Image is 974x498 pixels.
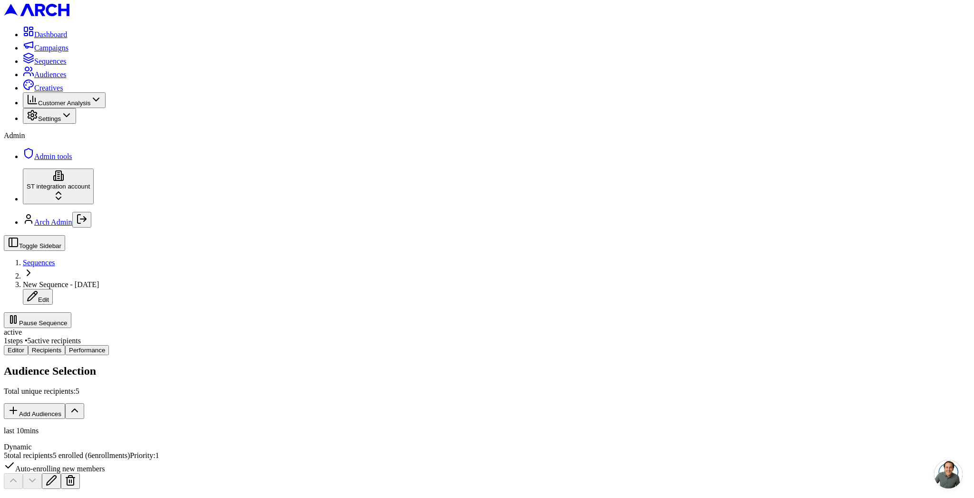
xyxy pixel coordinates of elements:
a: Dashboard [23,30,67,39]
button: Edit [23,289,53,305]
span: Toggle Sidebar [19,242,61,249]
span: Priority: 1 [130,451,159,459]
a: Sequences [23,259,55,267]
p: last 10mins [4,427,970,435]
button: Toggle Sidebar [4,235,65,251]
h2: Audience Selection [4,365,970,378]
button: Add Audiences [4,403,65,419]
a: Campaigns [23,44,68,52]
nav: breadcrumb [4,259,970,305]
span: New Sequence - [DATE] [23,280,99,289]
span: Settings [38,115,61,122]
button: Customer Analysis [23,92,106,108]
span: Edit [38,296,49,303]
p: Total unique recipients: 5 [4,387,970,396]
span: Dashboard [34,30,67,39]
span: ST integration account [27,183,90,190]
span: Admin tools [34,152,72,160]
div: Admin [4,131,970,140]
button: Performance [65,345,109,355]
span: Campaigns [34,44,68,52]
span: 5 enrolled [53,451,130,459]
a: Arch Admin [34,218,72,226]
span: Auto-enrolling new members [4,465,105,473]
a: Audiences [23,70,67,79]
a: Admin tools [23,152,72,160]
button: ST integration account [23,169,94,204]
a: Creatives [23,84,63,92]
a: Open chat [934,460,963,488]
button: Settings [23,108,76,124]
span: 1 steps • 5 active recipients [4,337,81,345]
button: Log out [72,212,91,228]
span: Sequences [34,57,67,65]
span: ( 6 enrollments) [83,451,130,459]
button: Recipients [28,345,65,355]
button: Editor [4,345,28,355]
span: Customer Analysis [38,100,90,107]
a: Sequences [23,57,67,65]
span: Audiences [34,70,67,79]
button: Pause Sequence [4,312,71,328]
span: Creatives [34,84,63,92]
div: Dynamic [4,443,970,451]
span: 5 total recipients [4,451,53,459]
div: active [4,328,970,337]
